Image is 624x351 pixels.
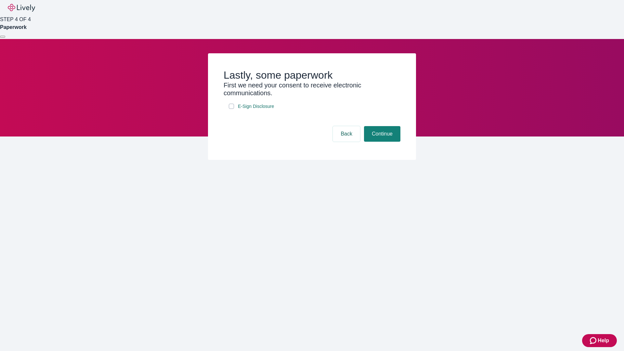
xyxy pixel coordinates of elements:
button: Back [333,126,360,142]
h3: First we need your consent to receive electronic communications. [224,81,400,97]
button: Continue [364,126,400,142]
button: Zendesk support iconHelp [582,334,617,347]
a: e-sign disclosure document [237,102,275,110]
img: Lively [8,4,35,12]
span: Help [598,337,609,344]
svg: Zendesk support icon [590,337,598,344]
h2: Lastly, some paperwork [224,69,400,81]
span: E-Sign Disclosure [238,103,274,110]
